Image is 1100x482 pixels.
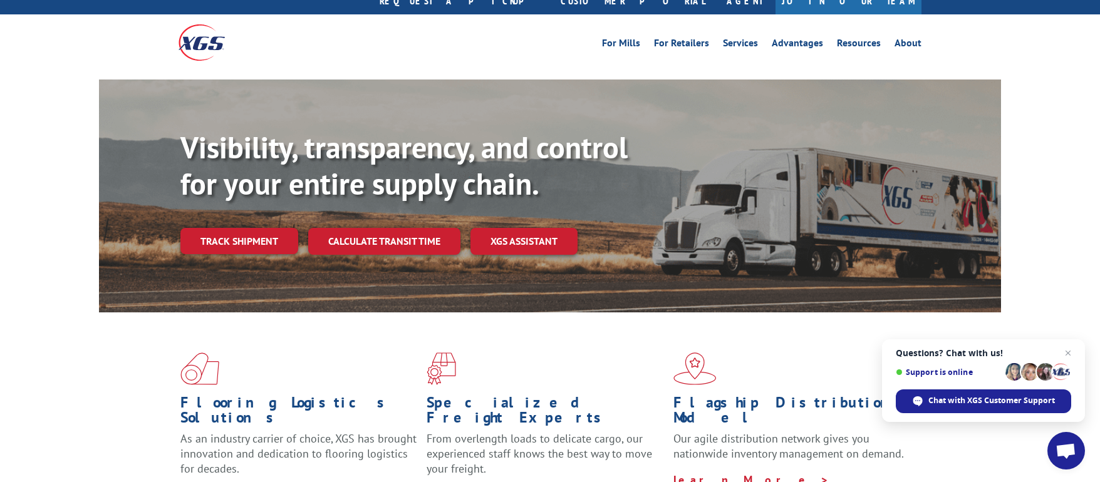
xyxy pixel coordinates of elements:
div: Chat with XGS Customer Support [896,389,1071,413]
h1: Flooring Logistics Solutions [180,395,417,431]
a: For Mills [602,38,640,52]
a: Advantages [772,38,823,52]
a: For Retailers [654,38,709,52]
img: xgs-icon-focused-on-flooring-red [427,352,456,385]
span: Our agile distribution network gives you nationwide inventory management on demand. [673,431,904,461]
span: As an industry carrier of choice, XGS has brought innovation and dedication to flooring logistics... [180,431,417,476]
h1: Flagship Distribution Model [673,395,910,431]
span: Support is online [896,367,1001,377]
div: Open chat [1047,432,1085,469]
span: Questions? Chat with us! [896,348,1071,358]
a: Services [723,38,758,52]
a: Track shipment [180,228,298,254]
b: Visibility, transparency, and control for your entire supply chain. [180,128,628,203]
img: xgs-icon-total-supply-chain-intelligence-red [180,352,219,385]
h1: Specialized Freight Experts [427,395,663,431]
a: About [895,38,921,52]
img: xgs-icon-flagship-distribution-model-red [673,352,717,385]
span: Close chat [1061,346,1076,361]
span: Chat with XGS Customer Support [928,395,1055,406]
a: XGS ASSISTANT [470,228,578,255]
a: Calculate transit time [308,228,460,255]
a: Resources [837,38,881,52]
